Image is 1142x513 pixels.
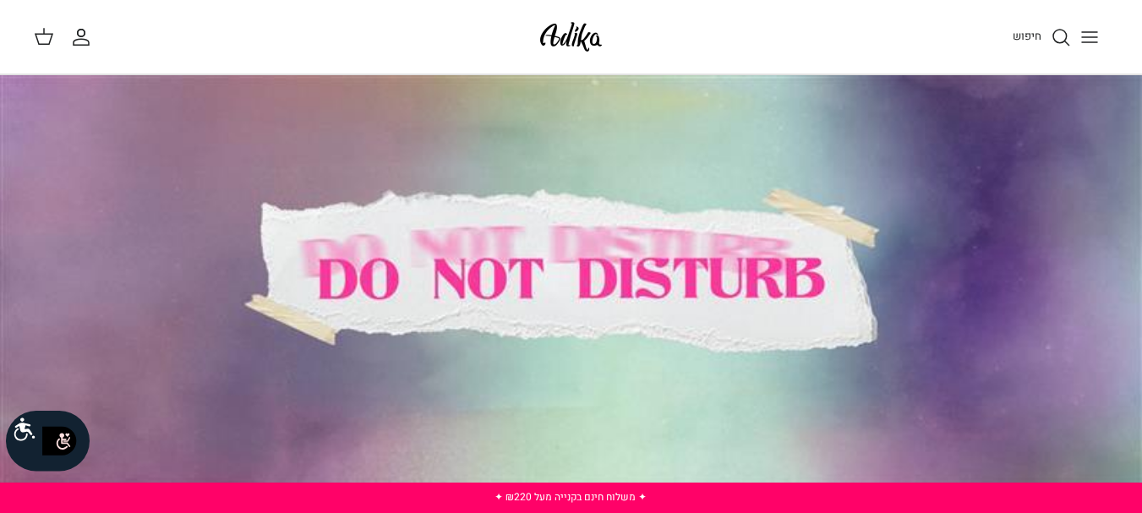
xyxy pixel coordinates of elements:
a: ✦ משלוח חינם בקנייה מעל ₪220 ✦ [495,489,647,505]
span: חיפוש [1013,28,1041,44]
img: Adika IL [535,17,607,57]
a: החשבון שלי [71,27,98,47]
img: accessibility_icon02.svg [36,417,83,464]
a: חיפוש [1013,27,1071,47]
button: Toggle menu [1071,19,1108,56]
